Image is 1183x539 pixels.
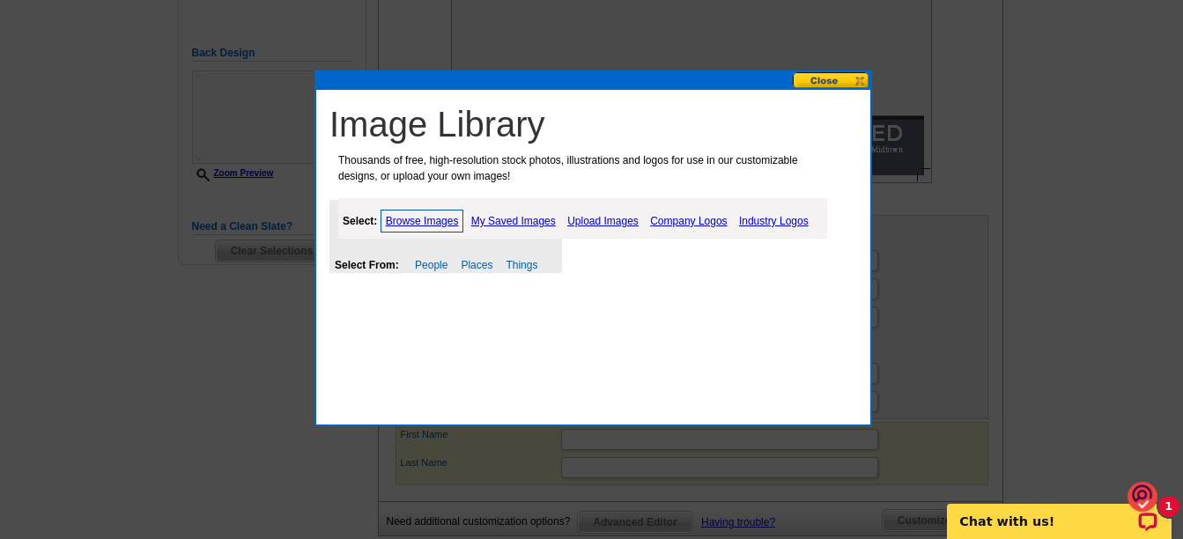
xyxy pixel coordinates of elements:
a: Industry Logos [735,210,813,232]
iframe: LiveChat chat widget [935,484,1183,539]
a: Company Logos [646,210,731,232]
img: o1IwAAAABJRU5ErkJggg== [1128,480,1157,513]
p: Thousands of free, high-resolution stock photos, illustrations and logos for use in our customiza... [329,152,833,184]
a: Upload Images [563,210,643,232]
a: Browse Images [381,210,464,233]
a: Places [461,259,492,271]
a: Things [506,259,537,271]
h1: Image Library [329,103,866,145]
strong: Select From: [335,259,399,271]
strong: Select: [343,215,377,227]
a: My Saved Images [467,210,560,232]
a: People [415,259,447,271]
